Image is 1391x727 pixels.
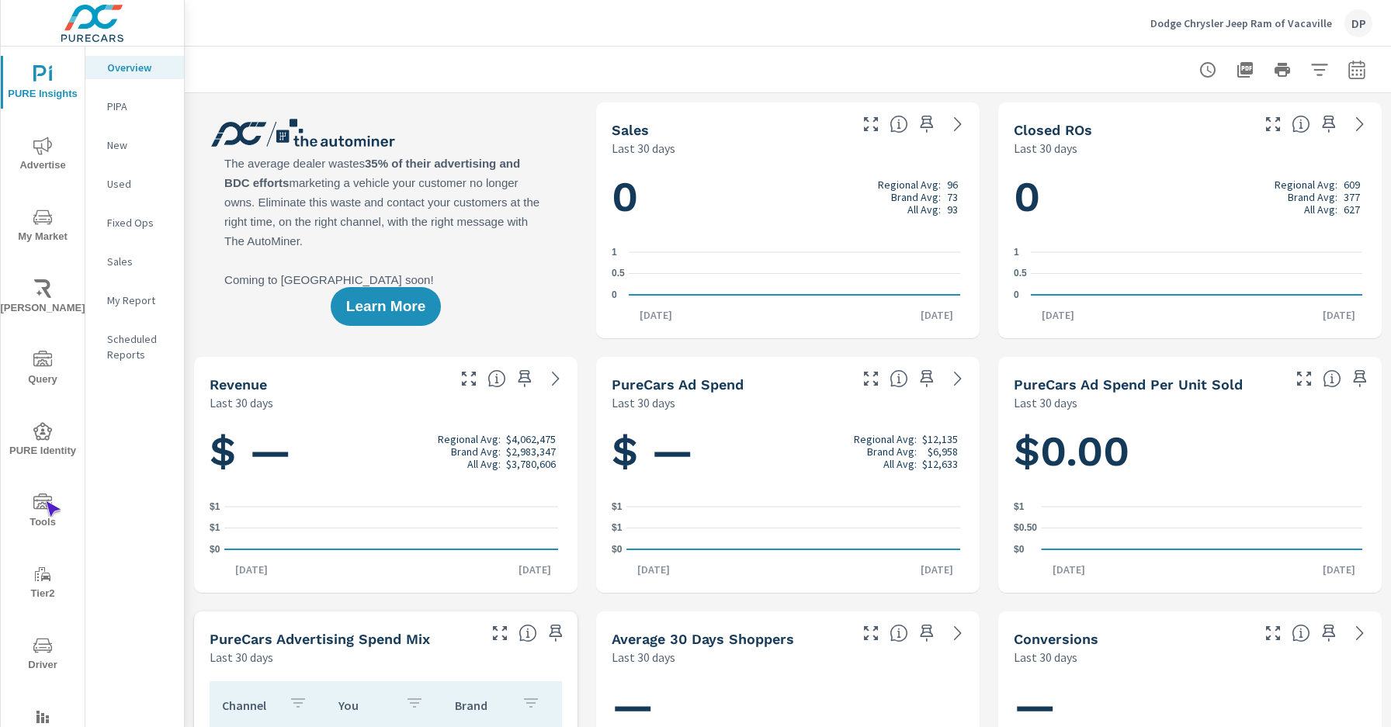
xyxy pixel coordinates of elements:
[85,289,184,312] div: My Report
[1014,648,1077,666] p: Last 30 days
[1014,289,1019,300] text: 0
[1275,178,1337,191] p: Regional Avg:
[107,254,172,269] p: Sales
[947,178,958,191] p: 96
[1014,631,1098,647] h5: Conversions
[910,562,964,577] p: [DATE]
[1042,562,1096,577] p: [DATE]
[612,376,744,393] h5: PureCars Ad Spend
[85,211,184,234] div: Fixed Ops
[1344,203,1360,216] p: 627
[1312,562,1366,577] p: [DATE]
[5,422,80,460] span: PURE Identity
[107,99,172,114] p: PIPA
[612,139,675,158] p: Last 30 days
[1344,191,1360,203] p: 377
[1344,178,1360,191] p: 609
[1014,501,1025,512] text: $1
[1348,621,1372,646] a: See more details in report
[928,445,958,458] p: $6,958
[1312,307,1366,323] p: [DATE]
[1261,112,1285,137] button: Make Fullscreen
[890,624,908,642] span: A rolling 30 day total of daily Shoppers on the dealership website, averaged over the selected da...
[914,366,939,391] span: Save this to your personalized report
[1014,393,1077,412] p: Last 30 days
[612,544,623,555] text: $0
[883,458,917,470] p: All Avg:
[210,648,273,666] p: Last 30 days
[543,621,568,646] span: Save this to your personalized report
[1341,54,1372,85] button: Select Date Range
[854,433,917,445] p: Regional Avg:
[85,172,184,196] div: Used
[890,115,908,133] span: Number of vehicles sold by the dealership over the selected date range. [Source: This data is sou...
[859,112,883,137] button: Make Fullscreen
[1150,16,1332,30] p: Dodge Chrysler Jeep Ram of Vacaville
[1344,9,1372,37] div: DP
[1014,268,1027,279] text: 0.5
[1348,112,1372,137] a: See more details in report
[455,698,509,713] p: Brand
[487,369,506,388] span: Total sales revenue over the selected date range. [Source: This data is sourced from the dealer’s...
[914,112,939,137] span: Save this to your personalized report
[107,293,172,308] p: My Report
[85,250,184,273] div: Sales
[922,458,958,470] p: $12,633
[1261,621,1285,646] button: Make Fullscreen
[907,203,941,216] p: All Avg:
[1316,621,1341,646] span: Save this to your personalized report
[1014,139,1077,158] p: Last 30 days
[626,562,681,577] p: [DATE]
[210,501,220,512] text: $1
[506,445,556,458] p: $2,983,347
[210,425,562,478] h1: $ —
[467,458,501,470] p: All Avg:
[1292,115,1310,133] span: Number of Repair Orders Closed by the selected dealership group over the selected time range. [So...
[107,331,172,362] p: Scheduled Reports
[867,445,917,458] p: Brand Avg:
[612,523,623,534] text: $1
[1014,544,1025,555] text: $0
[5,208,80,246] span: My Market
[1230,54,1261,85] button: "Export Report to PDF"
[1348,366,1372,391] span: Save this to your personalized report
[612,171,964,223] h1: 0
[519,624,537,642] span: This table looks at how you compare to the amount of budget you spend per channel as opposed to y...
[451,445,501,458] p: Brand Avg:
[85,327,184,366] div: Scheduled Reports
[890,369,908,388] span: Total cost of media for all PureCars channels for the selected dealership group over the selected...
[891,191,941,203] p: Brand Avg:
[1323,369,1341,388] span: Average cost of advertising per each vehicle sold at the dealer over the selected date range. The...
[5,636,80,674] span: Driver
[543,366,568,391] a: See more details in report
[85,56,184,79] div: Overview
[85,95,184,118] div: PIPA
[5,493,80,531] span: Tools
[456,366,481,391] button: Make Fullscreen
[945,366,970,391] a: See more details in report
[107,215,172,230] p: Fixed Ops
[107,176,172,192] p: Used
[506,458,556,470] p: $3,780,606
[1267,54,1298,85] button: Print Report
[914,621,939,646] span: Save this to your personalized report
[224,562,279,577] p: [DATE]
[107,60,172,75] p: Overview
[1288,191,1337,203] p: Brand Avg:
[612,425,964,478] h1: $ —
[487,621,512,646] button: Make Fullscreen
[612,501,623,512] text: $1
[222,698,276,713] p: Channel
[210,523,220,534] text: $1
[5,137,80,175] span: Advertise
[945,621,970,646] a: See more details in report
[512,366,537,391] span: Save this to your personalized report
[5,565,80,603] span: Tier2
[210,376,267,393] h5: Revenue
[1014,122,1092,138] h5: Closed ROs
[1014,425,1366,478] h1: $0.00
[859,621,883,646] button: Make Fullscreen
[346,299,425,313] span: Learn More
[5,351,80,389] span: Query
[1014,171,1366,223] h1: 0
